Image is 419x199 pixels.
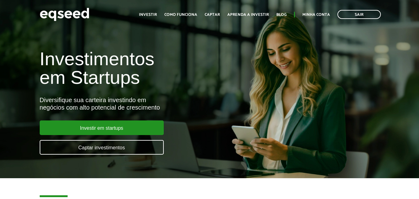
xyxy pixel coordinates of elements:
[227,13,269,17] a: Aprenda a investir
[205,13,220,17] a: Captar
[139,13,157,17] a: Investir
[302,13,330,17] a: Minha conta
[276,13,287,17] a: Blog
[337,10,381,19] a: Sair
[40,140,164,155] a: Captar investimentos
[40,96,240,111] div: Diversifique sua carteira investindo em negócios com alto potencial de crescimento
[40,6,89,23] img: EqSeed
[164,13,197,17] a: Como funciona
[40,50,240,87] h1: Investimentos em Startups
[40,120,164,135] a: Investir em startups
